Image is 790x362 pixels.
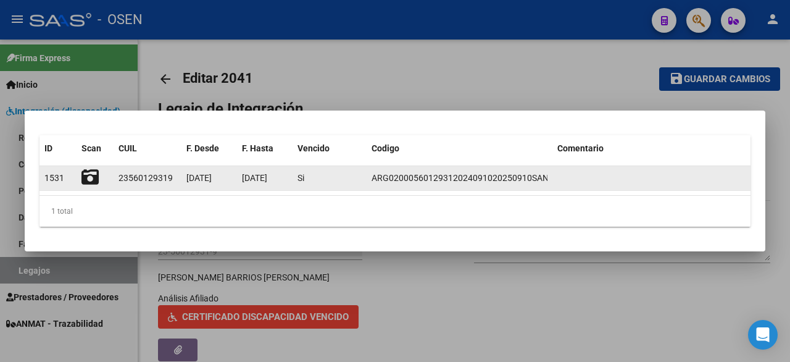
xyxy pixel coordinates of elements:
span: Si [297,173,304,183]
datatable-header-cell: Comentario [552,135,750,162]
span: ID [44,143,52,153]
div: Open Intercom Messenger [748,320,778,350]
span: Comentario [557,143,604,153]
span: [DATE] [186,173,212,183]
div: 1 total [39,196,750,227]
datatable-header-cell: ID [39,135,77,162]
datatable-header-cell: F. Desde [181,135,237,162]
span: Codigo [372,143,399,153]
span: Vencido [297,143,330,153]
datatable-header-cell: Scan [77,135,114,162]
datatable-header-cell: Codigo [367,135,552,162]
span: [DATE] [242,173,267,183]
datatable-header-cell: Vencido [293,135,367,162]
span: ARG02000560129312024091020250910SAN9543 [372,173,568,183]
span: F. Desde [186,143,219,153]
span: 1531 [44,173,64,183]
datatable-header-cell: F. Hasta [237,135,293,162]
span: Scan [81,143,101,153]
span: CUIL [118,143,137,153]
span: F. Hasta [242,143,273,153]
div: 23560129319 [118,171,173,185]
datatable-header-cell: CUIL [114,135,181,162]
